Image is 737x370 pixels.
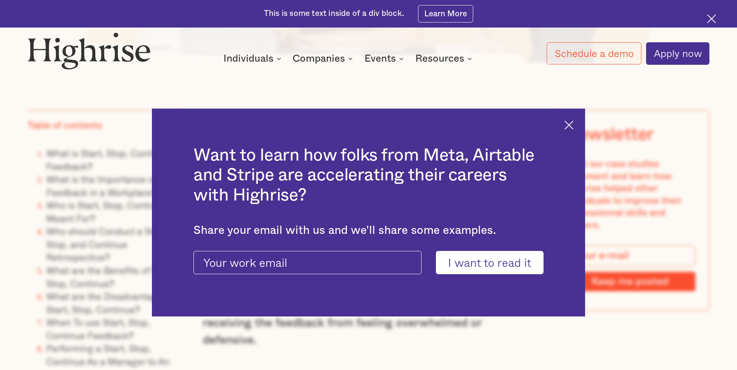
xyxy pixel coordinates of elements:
[293,54,345,63] div: Companies
[707,14,716,23] img: Cross icon
[28,32,151,69] img: Highrise logo
[415,54,474,63] div: Resources
[193,251,544,274] form: current-ascender-blog-article-modal-form
[364,54,396,63] div: Events
[436,251,544,274] input: I want to read it
[223,54,274,63] div: Individuals
[193,224,544,237] div: Share your email with us and we'll share some examples.
[223,54,284,63] div: Individuals
[264,8,404,19] div: This is some text inside of a div block.
[415,54,464,63] div: Resources
[646,42,709,65] a: Apply now
[565,121,573,130] img: Cross icon
[547,42,641,64] a: Schedule a demo
[364,54,406,63] div: Events
[418,5,474,22] a: Learn More
[293,54,355,63] div: Companies
[193,145,544,206] h2: Want to learn how folks from Meta, Airtable and Stripe are accelerating their careers with Highrise?
[193,251,422,274] input: Your work email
